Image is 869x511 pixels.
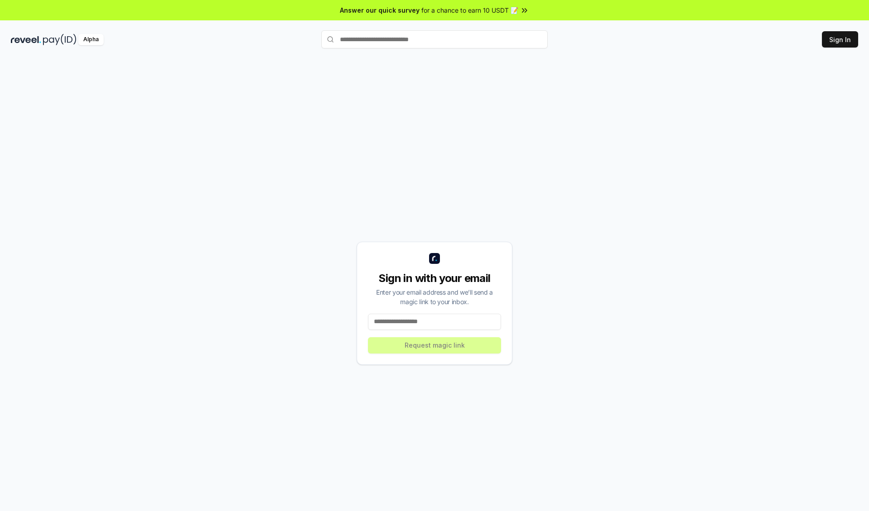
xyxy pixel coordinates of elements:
span: Answer our quick survey [340,5,420,15]
button: Sign In [822,31,858,48]
img: reveel_dark [11,34,41,45]
span: for a chance to earn 10 USDT 📝 [421,5,518,15]
div: Enter your email address and we’ll send a magic link to your inbox. [368,287,501,306]
img: pay_id [43,34,76,45]
div: Alpha [78,34,104,45]
img: logo_small [429,253,440,264]
div: Sign in with your email [368,271,501,286]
